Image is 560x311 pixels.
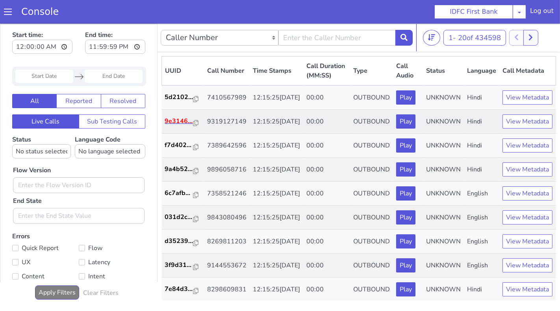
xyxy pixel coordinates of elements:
td: 12:15:25[DATE] [250,182,304,206]
label: End State [13,173,42,182]
label: Quick Report [12,219,79,230]
td: 12:15:25[DATE] [250,158,304,182]
label: Flow [79,219,145,230]
td: UNKNOWN [423,206,464,230]
label: End time: [85,4,145,33]
p: f7d402... [165,117,193,126]
a: 3f9d31... [165,237,201,246]
span: 20 of 434598 [458,9,501,19]
td: Hindi [464,254,499,278]
p: 031d2c... [165,189,193,198]
a: 7e84d3... [165,261,201,270]
select: Status [12,121,71,135]
div: Log out [530,6,554,19]
td: 7358521246 [204,158,250,182]
td: 00:00 [304,158,350,182]
input: End Date [85,46,143,59]
button: Play [396,91,415,105]
th: Call Duration (MM:SS) [304,33,350,62]
button: Resolved [101,70,145,85]
p: 3f9d31... [165,237,193,246]
td: English [464,158,499,182]
button: View Metadata [503,139,553,153]
td: Hindi [464,62,499,86]
label: UX [12,233,79,244]
input: Enter the Caller Number [278,6,396,22]
button: Play [396,115,415,129]
td: English [464,230,499,254]
a: 5d2102... [165,69,201,78]
td: UNKNOWN [423,86,464,110]
input: Enter the End State Value [13,184,145,200]
td: 12:15:25[DATE] [250,230,304,254]
td: UNKNOWN [423,182,464,206]
button: View Metadata [503,211,553,225]
button: View Metadata [503,259,553,273]
label: Errors [12,208,145,288]
label: Start time: [12,4,72,33]
p: 5d2102... [165,69,193,78]
p: 7e84d3... [165,261,193,270]
label: Intent [79,247,145,258]
label: Language Code [75,112,145,135]
p: 6c7afb... [165,165,193,174]
td: 7410567989 [204,62,250,86]
td: 9144553672 [204,230,250,254]
td: OUTBOUND [350,86,393,110]
th: Status [423,33,464,62]
td: OUTBOUND [350,182,393,206]
input: Start time: [12,16,72,30]
p: 9e3146... [165,93,193,102]
button: Play [396,187,415,201]
button: Apply Filters [35,262,79,276]
td: OUTBOUND [350,134,393,158]
td: 8269811203 [204,206,250,230]
td: 00:00 [304,86,350,110]
td: OUTBOUND [350,230,393,254]
td: UNKNOWN [423,62,464,86]
button: View Metadata [503,91,553,105]
th: UUID [162,33,204,62]
td: UNKNOWN [423,254,464,278]
td: 00:00 [304,254,350,278]
td: OUTBOUND [350,110,393,134]
button: Live Calls [12,91,79,105]
td: 00:00 [304,134,350,158]
a: d35239... [165,213,201,222]
button: Play [396,163,415,177]
input: Enter the Flow Version ID [13,154,145,169]
a: 9a4b52... [165,141,201,150]
th: Call Number [204,33,250,62]
p: d35239... [165,213,193,222]
td: 12:15:25[DATE] [250,110,304,134]
button: 1- 20of 434598 [443,6,506,22]
input: Start Date [15,46,73,59]
td: OUTBOUND [350,254,393,278]
button: Sub Testing Calls [79,91,146,105]
button: View Metadata [503,115,553,129]
td: UNKNOWN [423,110,464,134]
td: Hindi [464,86,499,110]
button: All [12,70,57,85]
label: Status [12,112,71,135]
td: 00:00 [304,110,350,134]
td: 00:00 [304,230,350,254]
td: Hindi [464,110,499,134]
td: 00:00 [304,62,350,86]
p: 9a4b52... [165,141,193,150]
td: English [464,206,499,230]
button: View Metadata [503,187,553,201]
button: Play [396,139,415,153]
label: Content [12,247,79,258]
button: Play [396,67,415,81]
a: 031d2c... [165,189,201,198]
td: 9843080496 [204,182,250,206]
a: 9e3146... [165,93,201,102]
th: Language [464,33,499,62]
button: IDFC First Bank [434,5,513,19]
td: 12:15:25[DATE] [250,206,304,230]
td: Hindi [464,134,499,158]
a: 6c7afb... [165,165,201,174]
td: OUTBOUND [350,62,393,86]
th: Call Metadata [499,33,556,62]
